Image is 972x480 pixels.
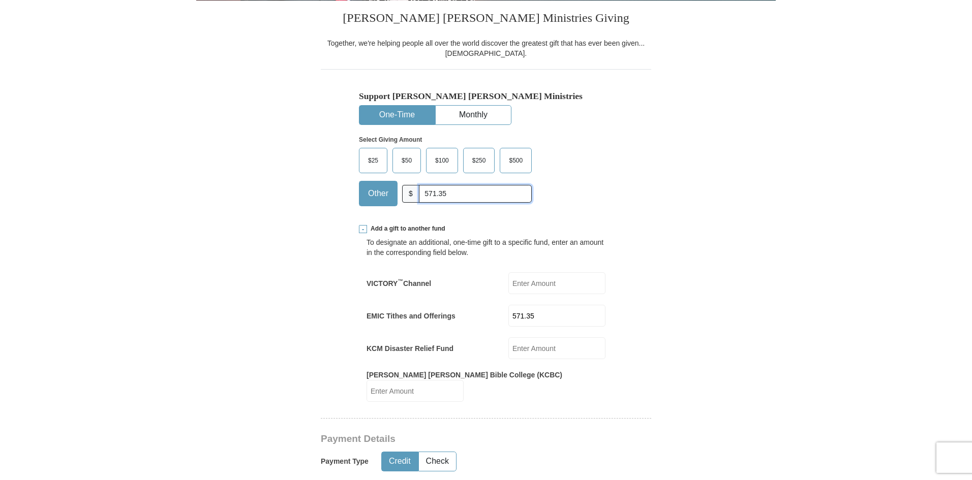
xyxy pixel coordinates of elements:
h5: Support [PERSON_NAME] [PERSON_NAME] Ministries [359,91,613,102]
div: Together, we're helping people all over the world discover the greatest gift that has ever been g... [321,38,651,58]
h5: Payment Type [321,457,369,466]
label: KCM Disaster Relief Fund [367,343,453,354]
label: VICTORY Channel [367,278,431,289]
input: Other Amount [419,185,532,203]
label: EMIC Tithes and Offerings [367,311,455,321]
span: $25 [363,153,383,168]
span: $250 [467,153,491,168]
span: $500 [504,153,528,168]
input: Enter Amount [508,305,605,327]
span: $ [402,185,419,203]
span: $100 [430,153,454,168]
input: Enter Amount [367,380,464,402]
button: One-Time [359,106,435,124]
label: [PERSON_NAME] [PERSON_NAME] Bible College (KCBC) [367,370,562,380]
h3: [PERSON_NAME] [PERSON_NAME] Ministries Giving [321,1,651,38]
div: To designate an additional, one-time gift to a specific fund, enter an amount in the correspondin... [367,237,605,258]
strong: Select Giving Amount [359,136,422,143]
h3: Payment Details [321,433,580,445]
span: Other [363,186,393,201]
input: Enter Amount [508,337,605,359]
sup: ™ [398,278,403,284]
button: Monthly [436,106,511,124]
span: Add a gift to another fund [367,225,445,233]
input: Enter Amount [508,272,605,294]
button: Credit [382,452,418,471]
span: $50 [397,153,417,168]
button: Check [419,452,456,471]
